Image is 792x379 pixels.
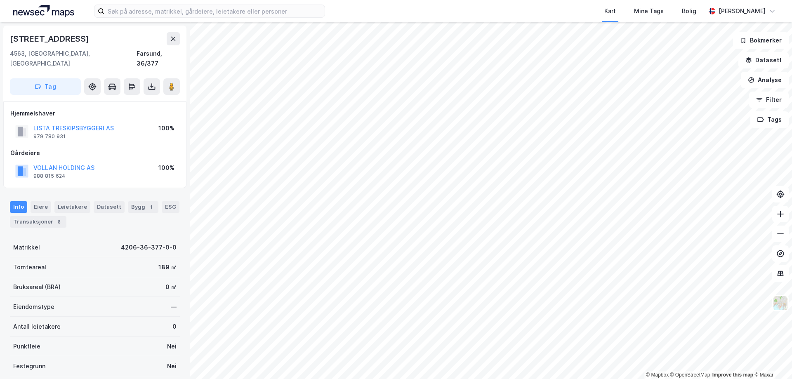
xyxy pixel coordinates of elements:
[741,72,789,88] button: Analyse
[172,322,177,332] div: 0
[55,218,63,226] div: 8
[158,123,174,133] div: 100%
[670,372,710,378] a: OpenStreetMap
[10,148,179,158] div: Gårdeiere
[634,6,664,16] div: Mine Tags
[738,52,789,68] button: Datasett
[13,242,40,252] div: Matrikkel
[749,92,789,108] button: Filter
[10,78,81,95] button: Tag
[94,201,125,213] div: Datasett
[10,32,91,45] div: [STREET_ADDRESS]
[33,133,66,140] div: 979 780 931
[128,201,158,213] div: Bygg
[10,108,179,118] div: Hjemmelshaver
[104,5,325,17] input: Søk på adresse, matrikkel, gårdeiere, leietakere eller personer
[604,6,616,16] div: Kart
[13,302,54,312] div: Eiendomstype
[682,6,696,16] div: Bolig
[171,302,177,312] div: —
[13,341,40,351] div: Punktleie
[712,372,753,378] a: Improve this map
[751,339,792,379] iframe: Chat Widget
[750,111,789,128] button: Tags
[773,295,788,311] img: Z
[167,361,177,371] div: Nei
[13,322,61,332] div: Antall leietakere
[121,242,177,252] div: 4206-36-377-0-0
[158,262,177,272] div: 189 ㎡
[165,282,177,292] div: 0 ㎡
[10,49,137,68] div: 4563, [GEOGRAPHIC_DATA], [GEOGRAPHIC_DATA]
[137,49,180,68] div: Farsund, 36/377
[31,201,51,213] div: Eiere
[13,262,46,272] div: Tomteareal
[733,32,789,49] button: Bokmerker
[13,282,61,292] div: Bruksareal (BRA)
[54,201,90,213] div: Leietakere
[158,163,174,173] div: 100%
[13,5,74,17] img: logo.a4113a55bc3d86da70a041830d287a7e.svg
[646,372,669,378] a: Mapbox
[33,173,66,179] div: 988 815 624
[10,216,66,228] div: Transaksjoner
[10,201,27,213] div: Info
[147,203,155,211] div: 1
[167,341,177,351] div: Nei
[162,201,179,213] div: ESG
[719,6,766,16] div: [PERSON_NAME]
[13,361,45,371] div: Festegrunn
